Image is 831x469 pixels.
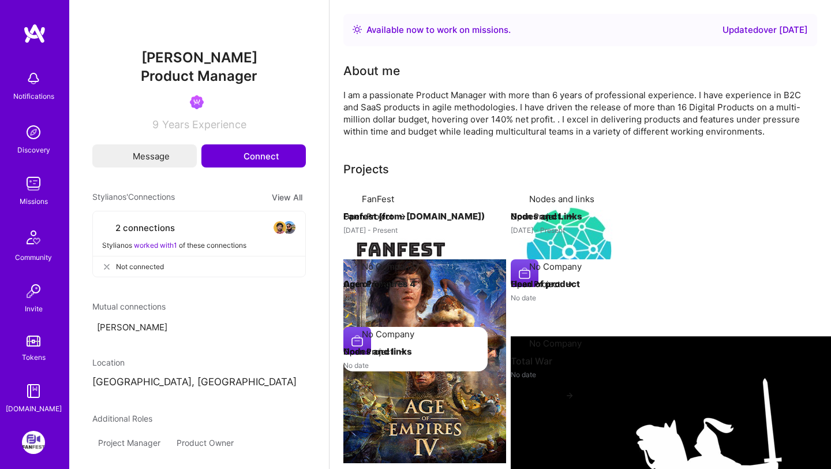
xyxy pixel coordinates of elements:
button: Open Project [511,210,574,222]
div: Product Owner [171,434,239,452]
span: 9 [152,118,159,131]
img: guide book [22,379,45,403]
img: Company logo [511,192,626,307]
h4: Age of Empires 4 [343,277,488,292]
button: Open Project [343,345,407,358]
p: [GEOGRAPHIC_DATA], [GEOGRAPHIC_DATA] [92,375,306,389]
div: Missions [20,195,48,207]
div: No Company [529,337,582,349]
button: 2 connectionsavataravatarStylianos worked with1 of these connectionsNot connected [92,211,306,277]
div: No Company [529,260,582,273]
div: Location [92,356,306,368]
h4: Nodes and links [343,344,488,359]
img: tokens [27,336,40,347]
img: Company logo [343,327,371,355]
h4: Total War [511,353,655,368]
div: No date [343,359,488,371]
i: icon Collaborator [102,224,111,232]
button: Message [92,144,197,167]
div: About me [343,62,400,80]
button: Open Project [511,278,574,290]
img: Company logo [343,192,459,307]
img: Community [20,224,47,251]
div: No date [511,368,655,381]
button: Open Project [511,389,574,401]
div: Updated over [DATE] [723,23,808,37]
img: arrow-right [565,280,574,289]
div: Tokens [22,351,46,363]
div: [DATE] - Present [343,224,488,236]
img: avatar [282,221,296,234]
img: Company logo [511,259,538,287]
img: arrow-right [565,391,574,400]
div: No Company [362,328,414,340]
span: Not connected [116,260,164,273]
span: worked with 1 [134,241,177,250]
img: Availability [353,25,362,34]
h4: Head of product [511,277,655,292]
button: Open Project [343,210,407,222]
a: FanFest: Media Engagement Platform [19,431,48,454]
span: Product Manager [141,68,257,84]
div: Invite [25,303,43,315]
i: icon Mail [119,152,128,160]
div: No date [343,292,488,304]
div: Project Manager [92,434,166,452]
div: Available now to work on missions . [366,23,511,37]
img: arrow-right [565,212,574,221]
div: Discovery [17,144,50,156]
img: discovery [22,121,45,144]
div: No date [511,292,655,304]
img: bell [22,67,45,90]
div: Stylianos of these connections [102,239,296,251]
div: Nodes and links [529,193,594,205]
button: Connect [201,144,306,167]
h4: Fanfest (from. [DOMAIN_NAME]) [343,209,488,224]
span: Stylianos' Connections [92,191,175,204]
div: Community [15,251,52,263]
h4: Nodes and Links [511,209,655,224]
div: No Company [362,260,414,273]
button: View All [268,191,306,204]
div: I am a passionate Product Manager with more than 6 years of professional experience. I have exper... [343,89,817,137]
i: icon CloseGray [102,262,111,271]
span: Additional Roles [92,414,152,423]
img: Invite [22,280,45,303]
img: avatar [273,221,287,234]
div: Notifications [13,90,54,102]
img: arrow-right [398,280,407,289]
button: Open Project [343,278,407,290]
span: 2 connections [115,222,175,234]
span: [PERSON_NAME] [97,321,167,333]
div: [DATE] - Present [511,224,655,236]
div: FanFest [362,193,394,205]
div: [DOMAIN_NAME] [6,403,62,415]
span: [PERSON_NAME] [92,49,306,66]
img: FanFest: Media Engagement Platform [22,431,45,454]
img: Been on Mission [190,95,204,109]
span: Years Experience [162,118,246,131]
img: logo [23,23,46,44]
img: Company logo [343,259,506,463]
span: Mutual connections [92,300,306,312]
img: teamwork [22,172,45,195]
div: Projects [343,161,389,178]
i: icon Connect [228,151,238,161]
img: arrow-right [398,212,407,221]
img: arrow-right [398,347,407,356]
